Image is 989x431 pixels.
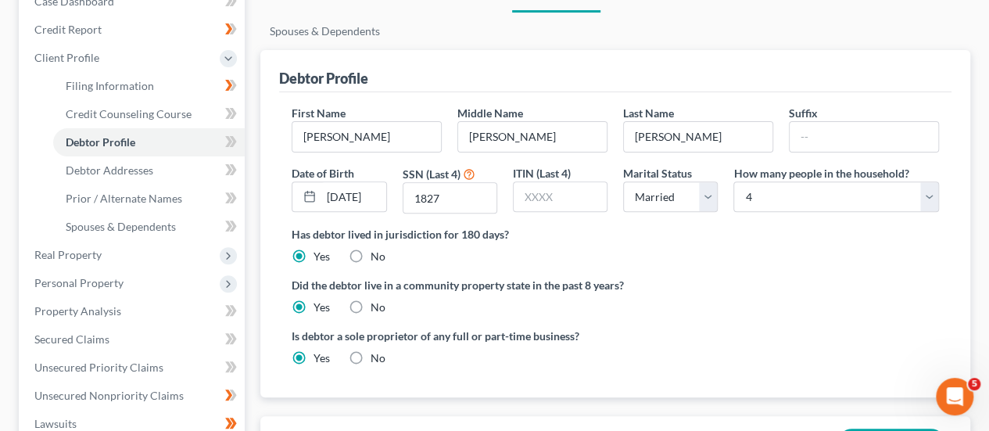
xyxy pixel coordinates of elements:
label: No [371,300,385,315]
a: Secured Claims [22,325,245,354]
input: XXXX [514,182,607,212]
a: Spouses & Dependents [53,213,245,241]
input: -- [624,122,772,152]
input: M.I [458,122,607,152]
a: Credit Counseling Course [53,100,245,128]
label: Did the debtor live in a community property state in the past 8 years? [292,277,939,293]
label: First Name [292,105,346,121]
span: Property Analysis [34,304,121,318]
iframe: Intercom live chat [936,378,973,415]
label: Date of Birth [292,165,354,181]
span: Prior / Alternate Names [66,192,182,205]
span: Unsecured Nonpriority Claims [34,389,184,402]
div: Debtor Profile [279,69,368,88]
a: Debtor Profile [53,128,245,156]
label: Yes [314,300,330,315]
input: MM/DD/YYYY [321,182,385,212]
span: Filing Information [66,79,154,92]
a: Property Analysis [22,297,245,325]
span: Unsecured Priority Claims [34,361,163,374]
label: Suffix [789,105,818,121]
label: SSN (Last 4) [403,166,460,182]
input: -- [292,122,441,152]
span: 5 [968,378,980,390]
span: Credit Counseling Course [66,107,192,120]
span: Personal Property [34,276,124,289]
span: Real Property [34,248,102,261]
label: Yes [314,249,330,264]
label: No [371,249,385,264]
a: Unsecured Priority Claims [22,354,245,382]
a: Spouses & Dependents [260,13,389,50]
a: Unsecured Nonpriority Claims [22,382,245,410]
label: ITIN (Last 4) [513,165,571,181]
label: Last Name [623,105,674,121]
span: Spouses & Dependents [66,220,176,233]
a: Credit Report [22,16,245,44]
label: How many people in the household? [733,165,908,181]
span: Lawsuits [34,417,77,430]
a: Filing Information [53,72,245,100]
span: Secured Claims [34,332,109,346]
span: Debtor Addresses [66,163,153,177]
a: Prior / Alternate Names [53,185,245,213]
span: Credit Report [34,23,102,36]
input: XXXX [403,183,496,213]
label: Middle Name [457,105,523,121]
label: No [371,350,385,366]
label: Has debtor lived in jurisdiction for 180 days? [292,226,939,242]
a: Debtor Addresses [53,156,245,185]
label: Marital Status [623,165,692,181]
span: Debtor Profile [66,135,135,149]
input: -- [790,122,938,152]
span: Client Profile [34,51,99,64]
label: Is debtor a sole proprietor of any full or part-time business? [292,328,607,344]
label: Yes [314,350,330,366]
